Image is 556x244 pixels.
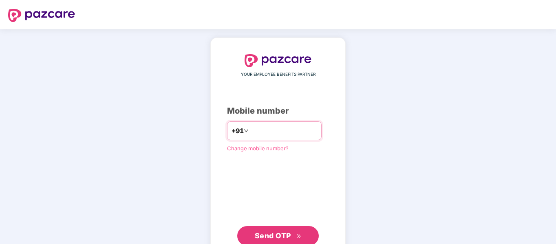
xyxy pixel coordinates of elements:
[241,71,316,78] span: YOUR EMPLOYEE BENEFITS PARTNER
[8,9,75,22] img: logo
[296,234,302,239] span: double-right
[232,126,244,136] span: +91
[227,145,289,152] a: Change mobile number?
[255,231,291,240] span: Send OTP
[227,105,329,117] div: Mobile number
[244,128,249,133] span: down
[245,54,311,67] img: logo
